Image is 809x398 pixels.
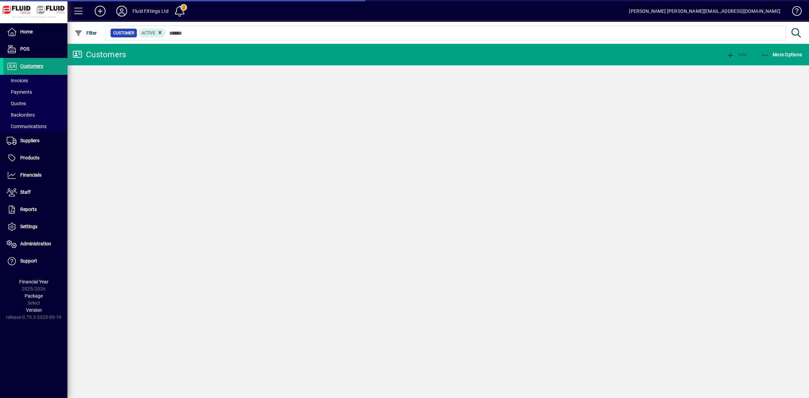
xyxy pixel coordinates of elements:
[629,6,780,17] div: [PERSON_NAME] [PERSON_NAME][EMAIL_ADDRESS][DOMAIN_NAME]
[25,293,43,299] span: Package
[111,5,132,17] button: Profile
[142,31,155,35] span: Active
[3,41,67,58] a: POS
[3,86,67,98] a: Payments
[20,224,37,229] span: Settings
[20,46,29,52] span: POS
[3,98,67,109] a: Quotes
[7,78,28,83] span: Invoices
[725,49,748,61] button: Add
[20,207,37,212] span: Reports
[113,30,134,36] span: Customer
[20,63,43,69] span: Customers
[20,241,51,246] span: Administration
[20,258,37,264] span: Support
[20,172,41,178] span: Financials
[3,236,67,252] a: Administration
[759,49,804,61] button: More Options
[3,75,67,86] a: Invoices
[3,121,67,132] a: Communications
[20,29,33,34] span: Home
[787,1,801,23] a: Knowledge Base
[3,201,67,218] a: Reports
[7,101,26,106] span: Quotes
[3,167,67,184] a: Financials
[3,253,67,270] a: Support
[761,52,802,57] span: More Options
[3,218,67,235] a: Settings
[20,138,39,143] span: Suppliers
[7,112,35,118] span: Backorders
[20,155,39,160] span: Products
[72,49,126,60] div: Customers
[3,150,67,166] a: Products
[132,6,169,17] div: Fluid Fittings Ltd
[20,189,31,195] span: Staff
[7,124,47,129] span: Communications
[3,184,67,201] a: Staff
[3,109,67,121] a: Backorders
[7,89,32,95] span: Payments
[3,24,67,40] a: Home
[726,52,747,57] span: Add
[139,29,166,37] mat-chip: Activation Status: Active
[89,5,111,17] button: Add
[73,27,99,39] button: Filter
[74,30,97,36] span: Filter
[19,279,49,284] span: Financial Year
[3,132,67,149] a: Suppliers
[26,307,42,313] span: Version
